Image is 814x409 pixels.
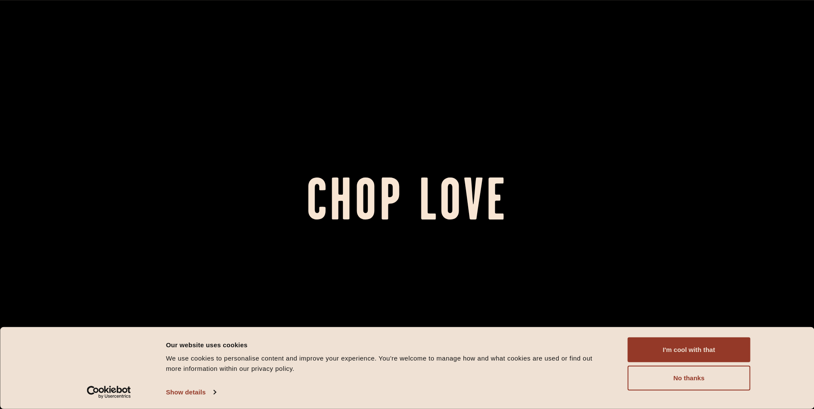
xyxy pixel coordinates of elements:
[71,386,146,399] a: Usercentrics Cookiebot - opens in a new window
[166,353,608,374] div: We use cookies to personalise content and improve your experience. You're welcome to manage how a...
[628,337,750,362] button: I'm cool with that
[166,340,608,350] div: Our website uses cookies
[628,366,750,391] button: No thanks
[166,386,216,399] a: Show details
